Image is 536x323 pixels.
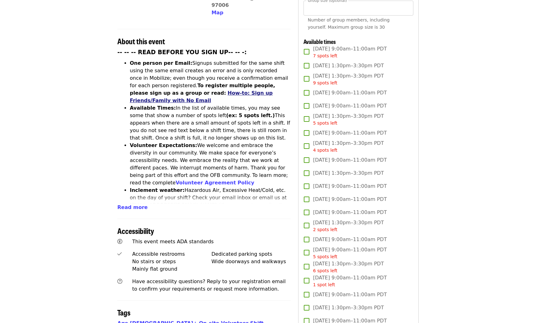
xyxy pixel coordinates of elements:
span: [DATE] 9:00am–11:00am PDT [313,236,387,243]
span: [DATE] 9:00am–11:00am PDT [313,183,387,190]
span: Read more [117,204,148,210]
div: Dedicated parking spots [211,250,291,258]
span: [DATE] 9:00am–11:00am PDT [313,274,387,288]
button: Read more [117,204,148,211]
strong: One person per Email: [130,60,192,66]
span: 4 spots left [313,148,337,153]
strong: Available Times: [130,105,176,111]
span: 6 spots left [313,268,337,273]
i: check icon [117,251,122,257]
span: [DATE] 9:00am–11:00am PDT [313,89,387,97]
strong: Volunteer Expectations: [130,142,197,148]
li: In the list of available times, you may see some that show a number of spots left This appears wh... [130,104,291,142]
span: Map [211,10,223,16]
span: 7 spots left [313,53,337,58]
span: [DATE] 9:00am–11:00am PDT [313,129,387,137]
span: [DATE] 1:30pm–3:30pm PDT [313,169,384,177]
span: 2 spots left [313,227,337,232]
i: question-circle icon [117,278,122,284]
span: [DATE] 9:00am–11:00am PDT [313,45,387,59]
span: Tags [117,307,130,318]
strong: -- -- -- READ BEFORE YOU SIGN UP-- -- -: [117,49,247,55]
span: [DATE] 9:00am–11:00am PDT [313,209,387,216]
span: 5 spots left [313,121,337,126]
span: [DATE] 1:30pm–3:30pm PDT [313,62,384,69]
span: This event meets ADA standards [132,239,214,245]
span: [DATE] 9:00am–11:00am PDT [313,246,387,260]
input: [object Object] [303,1,413,16]
span: [DATE] 1:30pm–3:30pm PDT [313,140,384,154]
strong: To register multiple people, please sign up as a group or read: [130,83,275,96]
span: [DATE] 9:00am–11:00am PDT [313,291,387,298]
strong: (ex: 5 spots left.) [226,112,275,118]
span: Have accessibility questions? Reply to your registration email to confirm your requirements or re... [132,278,286,292]
span: [DATE] 1:30pm–3:30pm PDT [313,304,384,311]
span: [DATE] 9:00am–11:00am PDT [313,156,387,164]
i: universal-access icon [117,239,122,245]
span: [DATE] 9:00am–11:00am PDT [313,102,387,110]
li: Signups submitted for the same shift using the same email creates an error and is only recorded o... [130,59,291,104]
div: Mainly flat ground [132,265,212,273]
a: Volunteer Agreement Policy [176,180,254,186]
div: Wide doorways and walkways [211,258,291,265]
span: 5 spots left [313,254,337,259]
li: Hazardous Air, Excessive Heat/Cold, etc. on the day of your shift? Check your email inbox or emai... [130,187,291,224]
span: [DATE] 1:30pm–3:30pm PDT [313,219,384,233]
span: Accessibility [117,225,154,236]
span: 9 spots left [313,80,337,85]
span: [DATE] 1:30pm–3:30pm PDT [313,72,384,86]
strong: Inclement weather: [130,187,185,193]
span: [DATE] 9:00am–11:00am PDT [313,196,387,203]
span: [DATE] 1:30pm–3:30pm PDT [313,112,384,126]
div: Accessible restrooms [132,250,212,258]
a: How-to: Sign up Friends/Family with No Email [130,90,273,103]
span: [DATE] 1:30pm–3:30pm PDT [313,260,384,274]
div: No stairs or steps [132,258,212,265]
button: Map [211,9,223,17]
span: About this event [117,36,165,46]
li: We welcome and embrace the diversity in our community. We make space for everyone’s accessibility... [130,142,291,187]
span: 1 spot left [313,282,335,287]
span: Available times [303,37,336,45]
span: Number of group members, including yourself. Maximum group size is 30 [308,17,390,30]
